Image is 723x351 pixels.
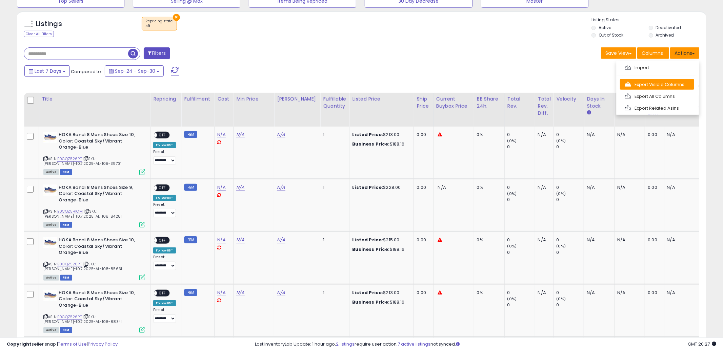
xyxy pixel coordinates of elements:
a: N/A [277,237,285,243]
img: 41Q3J4doZyL._SL40_.jpg [43,132,57,143]
div: Follow BB * [153,300,176,306]
a: B0CQZ526PT [57,314,82,320]
small: FBM [184,184,197,191]
div: 0.00 [417,237,428,243]
div: BB Share 24h. [477,95,502,110]
div: 0 [556,197,584,203]
span: FBM [60,275,72,281]
div: 0 [556,132,584,138]
div: Total Rev. [507,95,532,110]
div: $188.16 [352,141,408,147]
div: 0.00 [648,290,659,296]
div: 0 [507,184,535,191]
div: N/A [617,184,640,191]
div: 0 [507,144,535,150]
div: $188.16 [352,246,408,253]
div: Preset: [153,255,176,270]
small: FBM [184,236,197,243]
span: All listings currently available for purchase on Amazon [43,275,59,281]
a: Import [620,62,694,73]
div: $213.00 [352,290,408,296]
div: 0 [507,249,535,256]
a: Export Visible Columns [620,79,694,90]
div: 0% [477,237,499,243]
div: off [145,24,173,28]
div: 0.00 [417,132,428,138]
b: Listed Price: [352,131,383,138]
span: FBM [60,327,72,333]
span: OFF [157,132,168,138]
button: Filters [144,47,170,59]
div: Velocity [556,95,581,103]
div: Cost [217,95,230,103]
img: 41Q3J4doZyL._SL40_.jpg [43,237,57,248]
p: Listing States: [591,17,706,23]
a: B0CQZ526PT [57,261,82,267]
div: 1 [323,290,344,296]
b: HOKA Bondi 8 Mens Shoes Size 9, Color: Coastal Sky/Vibrant Orange-Blue [59,184,141,205]
b: HOKA Bondi 8 Mens Shoes Size 10, Color: Coastal Sky/Vibrant Orange-Blue [59,132,141,152]
small: FBM [184,289,197,296]
a: 7 active listings [398,341,431,347]
button: Last 7 Days [24,65,70,77]
div: Listed Price [352,95,411,103]
a: Terms of Use [58,341,87,347]
div: N/A [587,184,609,191]
button: Actions [670,47,699,59]
div: 0% [477,184,499,191]
div: ASIN: [43,290,145,332]
span: Sep-24 - Sep-30 [115,68,155,74]
div: 0.00 [648,132,659,138]
div: Title [42,95,147,103]
div: Min Price [236,95,271,103]
div: 1 [323,132,344,138]
a: N/A [236,184,244,191]
label: Active [599,25,611,30]
label: Deactivated [656,25,681,30]
div: N/A [667,132,705,138]
div: N/A [617,132,640,138]
div: Current Buybox Price [436,95,471,110]
div: Follow BB * [153,195,176,201]
small: FBM [184,131,197,138]
div: 0 [556,249,584,256]
span: Last 7 Days [35,68,61,74]
small: Days In Stock. [587,110,591,116]
div: Preset: [153,202,176,218]
div: 0.00 [648,184,659,191]
div: N/A [587,132,609,138]
div: Follow BB * [153,247,176,254]
div: 0 [556,302,584,308]
span: | SKU: [PERSON_NAME]-10.7.2025-AL-108-88341 [43,314,122,324]
div: 0 [507,302,535,308]
div: 0 [507,132,535,138]
span: All listings currently available for purchase on Amazon [43,327,59,333]
div: 0% [477,290,499,296]
button: Save View [601,47,636,59]
div: 0 [507,290,535,296]
img: 41Q3J4doZyL._SL40_.jpg [43,184,57,196]
div: ASIN: [43,184,145,227]
div: N/A [587,290,609,296]
div: 1 [323,237,344,243]
a: N/A [236,289,244,296]
b: Business Price: [352,246,389,253]
small: (0%) [507,243,517,249]
b: Listed Price: [352,237,383,243]
small: (0%) [556,138,566,144]
div: $213.00 [352,132,408,138]
a: B0CQZ526PT [57,156,82,162]
div: 0% [477,132,499,138]
div: 0 [556,184,584,191]
div: N/A [667,184,705,191]
div: Fulfillable Quantity [323,95,346,110]
div: 0 [507,197,535,203]
div: Repricing [153,95,178,103]
div: $215.00 [352,237,408,243]
div: N/A [538,237,548,243]
a: N/A [277,289,285,296]
b: Listed Price: [352,289,383,296]
span: All listings currently available for purchase on Amazon [43,222,59,228]
div: 0.00 [417,290,428,296]
a: N/A [236,237,244,243]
